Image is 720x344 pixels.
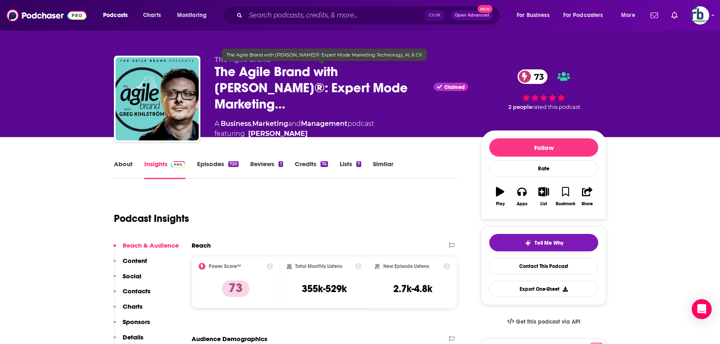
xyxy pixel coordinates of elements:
[192,335,267,343] h2: Audience Demographics
[143,10,161,21] span: Charts
[455,13,489,17] span: Open Advanced
[540,201,547,206] div: List
[489,258,598,274] a: Contact This Podcast
[511,9,560,22] button: open menu
[691,6,709,25] span: Logged in as johannarb
[192,241,211,249] h2: Reach
[535,240,563,246] span: Tell Me Why
[113,302,143,318] button: Charts
[558,9,615,22] button: open menu
[144,160,185,179] a: InsightsPodchaser Pro
[478,5,493,13] span: New
[425,10,444,21] span: Ctrl K
[295,263,342,269] h2: Total Monthly Listens
[123,241,179,249] p: Reach & Audience
[489,160,598,177] div: Rate
[288,120,301,128] span: and
[489,234,598,251] button: tell me why sparkleTell Me Why
[496,201,505,206] div: Play
[621,10,635,21] span: More
[252,120,288,128] a: Marketing
[7,7,86,23] img: Podchaser - Follow, Share and Rate Podcasts
[138,9,166,22] a: Charts
[177,10,207,21] span: Monitoring
[279,161,283,167] div: 1
[526,69,548,84] span: 73
[668,8,681,22] a: Show notifications dropdown
[533,182,555,211] button: List
[171,161,185,168] img: Podchaser Pro
[582,201,593,206] div: Share
[97,9,138,22] button: open menu
[123,302,143,310] p: Charts
[383,263,429,269] h2: New Episode Listens
[517,10,550,21] span: For Business
[556,201,575,206] div: Bookmark
[228,161,239,167] div: 720
[222,49,427,61] div: The Agile Brand with [PERSON_NAME]®: Expert Mode Marketing Technology, AI, & CX
[451,10,493,20] button: Open AdvancedNew
[481,56,606,124] div: 73 2 peoplerated this podcast
[489,281,598,297] button: Export One-Sheet
[113,241,179,257] button: Reach & Audience
[518,69,548,84] a: 73
[113,272,141,287] button: Social
[691,6,709,25] button: Show profile menu
[501,312,587,332] a: Get this podcast via API
[215,129,374,139] span: featuring
[123,257,147,265] p: Content
[248,129,308,139] a: Greg Kihlström
[516,318,580,325] span: Get this podcast via API
[251,120,252,128] span: ,
[563,10,603,21] span: For Podcasters
[302,283,347,295] h3: 355k-529k
[215,56,271,64] span: The Agile Brand
[114,160,133,179] a: About
[123,333,143,341] p: Details
[113,287,150,302] button: Contacts
[123,272,141,280] p: Social
[489,182,511,211] button: Play
[209,263,241,269] h2: Power Score™
[231,6,508,25] div: Search podcasts, credits, & more...
[340,160,361,179] a: Lists7
[356,161,361,167] div: 7
[508,104,532,110] span: 2 people
[489,138,598,157] button: Follow
[321,161,328,167] div: 74
[103,10,128,21] span: Podcasts
[393,283,432,295] h3: 2.7k-4.8k
[301,120,348,128] a: Management
[615,9,646,22] button: open menu
[691,6,709,25] img: User Profile
[221,120,251,128] a: Business
[525,240,531,246] img: tell me why sparkle
[113,318,150,333] button: Sponsors
[215,119,374,139] div: A podcast
[532,104,580,110] span: rated this podcast
[250,160,283,179] a: Reviews1
[113,257,147,272] button: Content
[197,160,239,179] a: Episodes720
[577,182,598,211] button: Share
[222,280,249,297] p: 73
[647,8,661,22] a: Show notifications dropdown
[373,160,393,179] a: Similar
[511,182,533,211] button: Apps
[246,9,425,22] input: Search podcasts, credits, & more...
[171,9,217,22] button: open menu
[123,318,150,326] p: Sponsors
[116,57,199,140] img: The Agile Brand with Greg Kihlström®: Expert Mode Marketing Technology, AI, & CX
[123,287,150,295] p: Contacts
[555,182,576,211] button: Bookmark
[517,201,528,206] div: Apps
[295,160,328,179] a: Credits74
[444,85,465,89] span: Claimed
[114,212,189,225] h1: Podcast Insights
[692,299,712,319] div: Open Intercom Messenger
